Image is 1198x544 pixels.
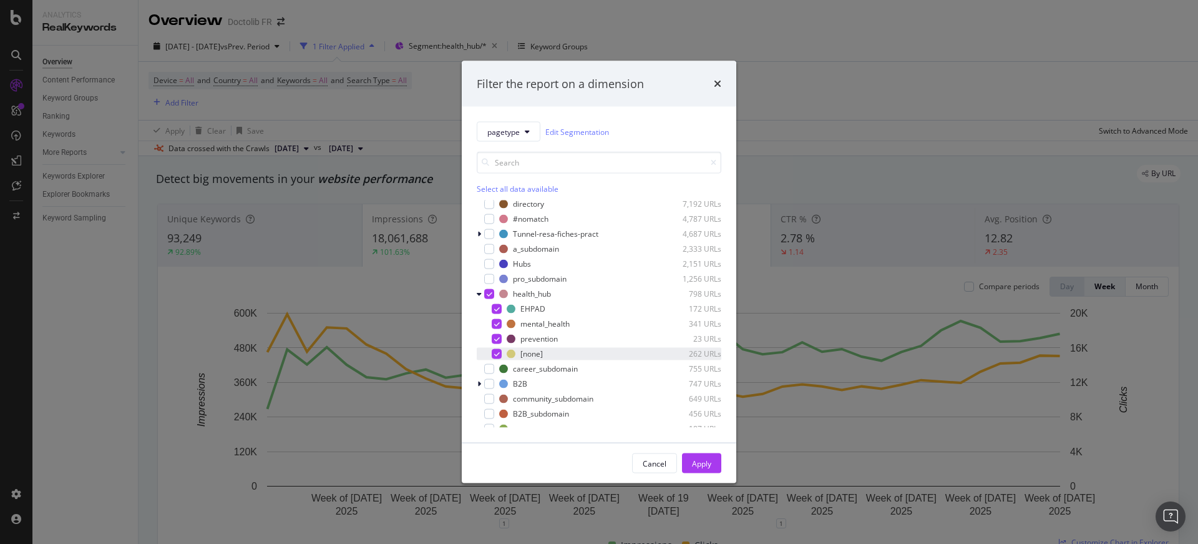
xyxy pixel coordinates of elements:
[513,214,548,224] div: #nomatch
[660,229,721,239] div: 4,687 URLs
[487,126,520,137] span: pagetype
[477,184,721,194] div: Select all data available
[513,259,531,269] div: Hubs
[660,393,721,404] div: 649 URLs
[513,423,552,434] div: ressources
[520,319,570,329] div: mental_health
[714,76,721,92] div: times
[513,289,551,299] div: health_hub
[692,458,711,468] div: Apply
[660,349,721,359] div: 262 URLs
[545,125,609,138] a: Edit Segmentation
[660,244,721,254] div: 2,333 URLs
[660,304,721,314] div: 172 URLs
[660,423,721,434] div: 187 URLs
[660,274,721,284] div: 1,256 URLs
[513,274,567,284] div: pro_subdomain
[660,408,721,419] div: 456 URLs
[660,199,721,209] div: 7,192 URLs
[643,458,666,468] div: Cancel
[660,214,721,224] div: 4,787 URLs
[660,378,721,389] div: 747 URLs
[462,61,736,483] div: modal
[477,152,721,174] input: Search
[682,453,721,473] button: Apply
[513,393,593,404] div: community_subdomain
[477,122,540,142] button: pagetype
[477,76,644,92] div: Filter the report on a dimension
[660,259,721,269] div: 2,151 URLs
[513,199,544,209] div: directory
[1156,502,1186,532] div: Open Intercom Messenger
[660,289,721,299] div: 798 URLs
[632,453,677,473] button: Cancel
[513,229,598,239] div: Tunnel-resa-fiches-pract
[513,408,569,419] div: B2B_subdomain
[513,378,527,389] div: B2B
[520,334,558,344] div: prevention
[520,349,543,359] div: [none]
[513,363,578,374] div: career_subdomain
[660,363,721,374] div: 755 URLs
[513,244,559,254] div: a_subdomain
[660,319,721,329] div: 341 URLs
[520,304,545,314] div: EHPAD
[660,334,721,344] div: 23 URLs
